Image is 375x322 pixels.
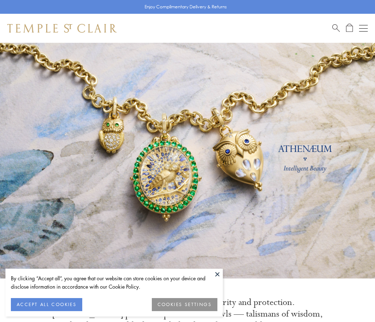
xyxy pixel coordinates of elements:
[346,24,353,33] a: Open Shopping Bag
[11,298,82,311] button: ACCEPT ALL COOKIES
[359,24,368,33] button: Open navigation
[152,298,217,311] button: COOKIES SETTINGS
[7,24,117,33] img: Temple St. Clair
[332,24,340,33] a: Search
[11,274,217,291] div: By clicking “Accept all”, you agree that our website can store cookies on your device and disclos...
[145,3,227,11] p: Enjoy Complimentary Delivery & Returns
